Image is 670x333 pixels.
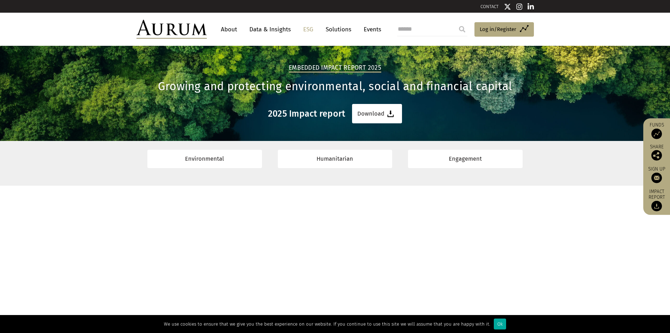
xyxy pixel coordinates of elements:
[268,109,345,119] h3: 2025 Impact report
[474,22,534,37] a: Log in/Register
[480,25,516,33] span: Log in/Register
[278,150,393,168] a: Humanitarian
[647,144,666,160] div: Share
[408,150,523,168] a: Engagement
[136,80,534,93] h1: Growing and protecting environmental, social and financial capital
[480,4,499,9] a: CONTACT
[147,150,262,168] a: Environmental
[136,20,207,39] img: Aurum
[322,23,355,36] a: Solutions
[651,128,662,139] img: Access Funds
[516,3,523,10] img: Instagram icon
[246,23,294,36] a: Data & Insights
[504,3,511,10] img: Twitter icon
[494,319,506,329] div: Ok
[352,104,402,123] a: Download
[651,150,662,160] img: Share this post
[647,166,666,183] a: Sign up
[647,122,666,139] a: Funds
[360,23,381,36] a: Events
[647,188,666,211] a: Impact report
[217,23,241,36] a: About
[651,172,662,183] img: Sign up to our newsletter
[289,64,381,73] h2: Embedded Impact report 2025
[300,23,317,36] a: ESG
[455,22,469,36] input: Submit
[528,3,534,10] img: Linkedin icon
